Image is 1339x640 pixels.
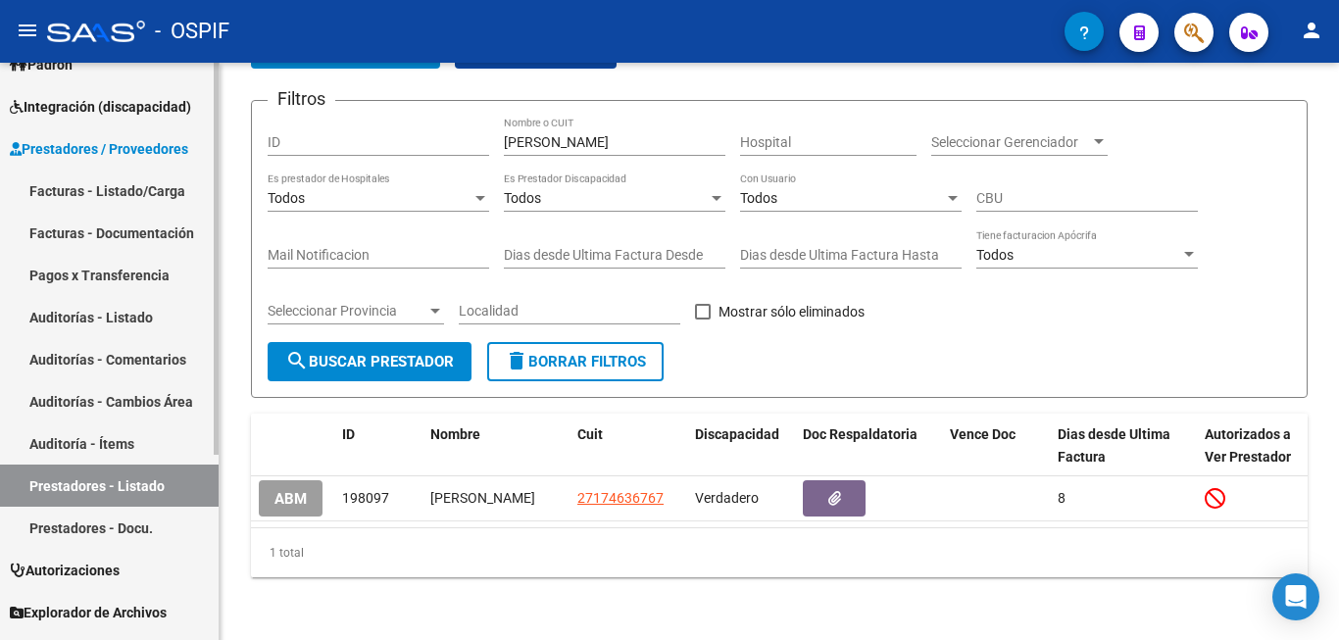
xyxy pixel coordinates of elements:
[16,19,39,42] mat-icon: menu
[274,490,307,508] span: ABM
[687,414,795,478] datatable-header-cell: Discapacidad
[695,426,779,442] span: Discapacidad
[577,426,603,442] span: Cuit
[268,303,426,320] span: Seleccionar Provincia
[430,426,480,442] span: Nombre
[10,560,120,581] span: Autorizaciones
[505,349,528,372] mat-icon: delete
[1272,573,1319,620] div: Open Intercom Messenger
[803,426,917,442] span: Doc Respaldatoria
[10,96,191,118] span: Integración (discapacidad)
[268,190,305,206] span: Todos
[342,490,389,506] span: 198097
[155,10,229,53] span: - OSPIF
[422,414,570,478] datatable-header-cell: Nombre
[487,342,664,381] button: Borrar Filtros
[342,426,355,442] span: ID
[259,480,322,517] button: ABM
[795,414,942,478] datatable-header-cell: Doc Respaldatoria
[268,85,335,113] h3: Filtros
[976,247,1014,263] span: Todos
[505,353,646,370] span: Borrar Filtros
[285,353,454,370] span: Buscar Prestador
[719,300,865,323] span: Mostrar sólo eliminados
[950,426,1016,442] span: Vence Doc
[10,54,73,75] span: Padrón
[1050,414,1197,478] datatable-header-cell: Dias desde Ultima Factura
[1058,490,1066,506] span: 8
[285,349,309,372] mat-icon: search
[430,487,562,510] div: [PERSON_NAME]
[1205,426,1291,465] span: Autorizados a Ver Prestador
[740,190,777,206] span: Todos
[251,528,1308,577] div: 1 total
[504,190,541,206] span: Todos
[10,138,188,160] span: Prestadores / Proveedores
[1197,414,1305,478] datatable-header-cell: Autorizados a Ver Prestador
[268,342,471,381] button: Buscar Prestador
[10,602,167,623] span: Explorador de Archivos
[1300,19,1323,42] mat-icon: person
[695,490,759,506] span: Verdadero
[1058,426,1170,465] span: Dias desde Ultima Factura
[942,414,1050,478] datatable-header-cell: Vence Doc
[570,414,687,478] datatable-header-cell: Cuit
[334,414,422,478] datatable-header-cell: ID
[577,490,664,506] span: 27174636767
[931,134,1090,151] span: Seleccionar Gerenciador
